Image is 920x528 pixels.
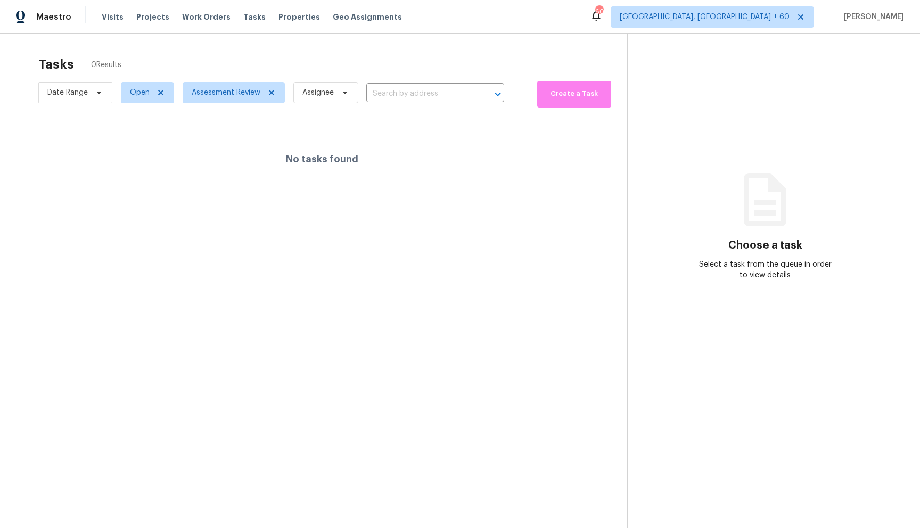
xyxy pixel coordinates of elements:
span: 0 Results [91,60,121,70]
span: Geo Assignments [333,12,402,22]
span: Assessment Review [192,87,260,98]
span: Properties [278,12,320,22]
span: Open [130,87,150,98]
span: Work Orders [182,12,231,22]
span: [GEOGRAPHIC_DATA], [GEOGRAPHIC_DATA] + 60 [620,12,790,22]
h3: Choose a task [728,240,802,251]
div: Select a task from the queue in order to view details [696,259,834,280]
span: Tasks [243,13,266,21]
span: Assignee [302,87,334,98]
h2: Tasks [38,59,74,70]
span: Date Range [47,87,88,98]
input: Search by address [366,86,474,102]
button: Create a Task [537,81,611,108]
span: Maestro [36,12,71,22]
span: Visits [102,12,124,22]
div: 601 [595,6,603,17]
span: Create a Task [543,88,605,100]
button: Open [490,87,505,102]
h4: No tasks found [286,154,358,164]
span: [PERSON_NAME] [840,12,904,22]
span: Projects [136,12,169,22]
